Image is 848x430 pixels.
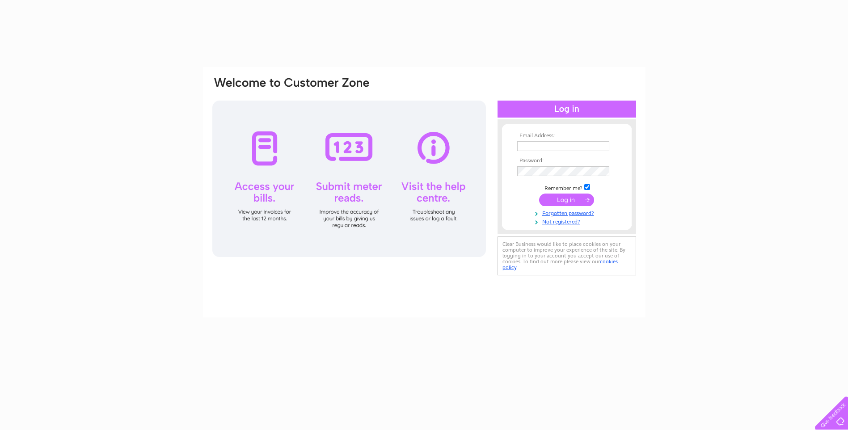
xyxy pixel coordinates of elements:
[515,183,619,192] td: Remember me?
[517,208,619,217] a: Forgotten password?
[539,194,594,206] input: Submit
[517,217,619,225] a: Not registered?
[502,258,618,270] a: cookies policy
[515,133,619,139] th: Email Address:
[498,236,636,275] div: Clear Business would like to place cookies on your computer to improve your experience of the sit...
[515,158,619,164] th: Password:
